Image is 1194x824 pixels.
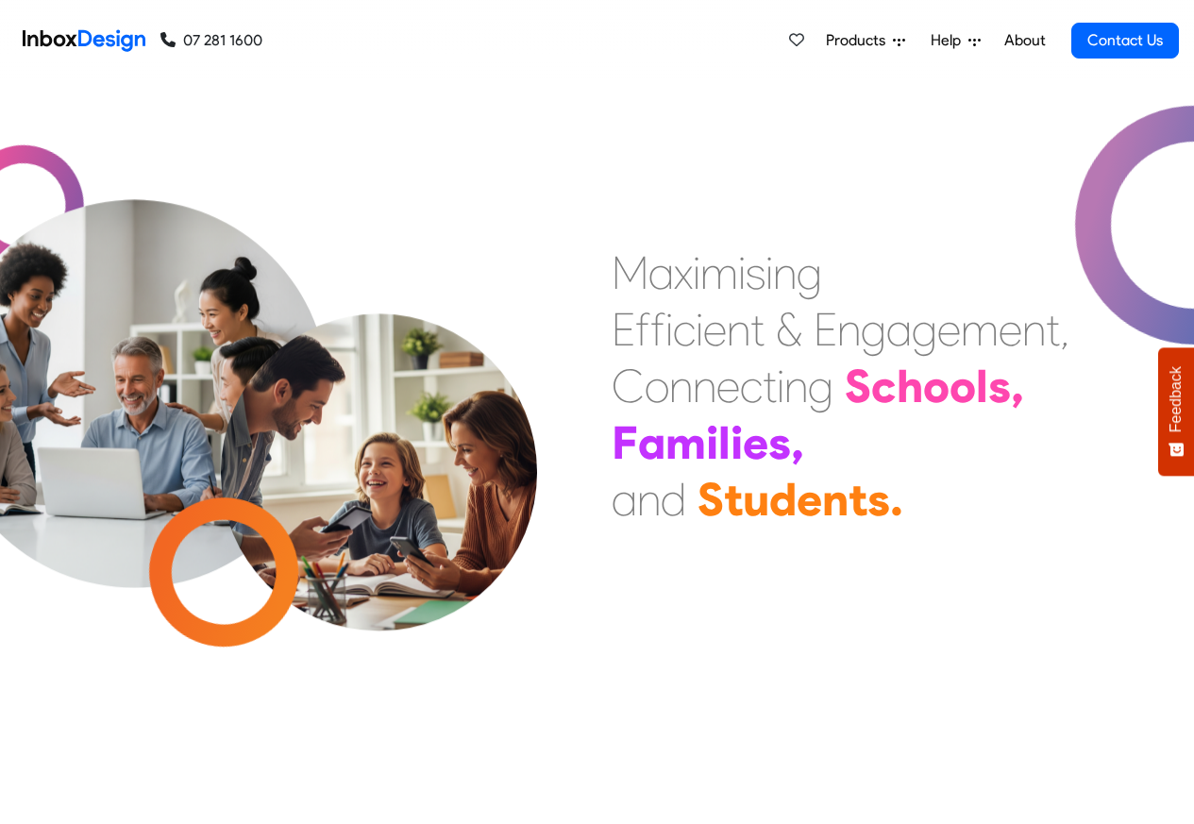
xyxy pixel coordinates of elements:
[808,358,833,414] div: g
[612,414,638,471] div: F
[849,471,867,528] div: t
[1046,301,1060,358] div: t
[718,414,731,471] div: l
[999,301,1022,358] div: e
[700,244,738,301] div: m
[743,414,768,471] div: e
[743,471,769,528] div: u
[886,301,912,358] div: a
[1168,366,1185,432] span: Feedback
[665,301,673,358] div: i
[871,358,897,414] div: c
[727,301,750,358] div: n
[674,244,693,301] div: x
[837,301,861,358] div: n
[976,358,988,414] div: l
[988,358,1011,414] div: s
[923,22,988,59] a: Help
[1158,347,1194,476] button: Feedback - Show survey
[765,244,773,301] div: i
[931,29,968,52] span: Help
[706,414,718,471] div: i
[740,358,763,414] div: c
[645,358,669,414] div: o
[923,358,950,414] div: o
[698,471,724,528] div: S
[669,358,693,414] div: n
[822,471,849,528] div: n
[890,471,903,528] div: .
[867,471,890,528] div: s
[746,244,765,301] div: s
[181,259,577,654] img: parents_with_child.png
[773,244,797,301] div: n
[661,471,686,528] div: d
[612,244,648,301] div: M
[777,358,784,414] div: i
[750,301,765,358] div: t
[791,414,804,471] div: ,
[635,301,650,358] div: f
[637,471,661,528] div: n
[1011,358,1024,414] div: ,
[961,301,999,358] div: m
[784,358,808,414] div: n
[731,414,743,471] div: i
[797,471,822,528] div: e
[160,29,262,52] a: 07 281 1600
[612,244,1069,528] div: Maximising Efficient & Engagement, Connecting Schools, Families, and Students.
[826,29,893,52] span: Products
[769,471,797,528] div: d
[673,301,696,358] div: c
[1071,23,1179,59] a: Contact Us
[650,301,665,358] div: f
[693,358,716,414] div: n
[950,358,976,414] div: o
[1022,301,1046,358] div: n
[638,414,665,471] div: a
[797,244,822,301] div: g
[612,358,645,414] div: C
[999,22,1051,59] a: About
[665,414,706,471] div: m
[768,414,791,471] div: s
[897,358,923,414] div: h
[724,471,743,528] div: t
[818,22,913,59] a: Products
[912,301,937,358] div: g
[738,244,746,301] div: i
[845,358,871,414] div: S
[1060,301,1069,358] div: ,
[696,301,703,358] div: i
[612,471,637,528] div: a
[648,244,674,301] div: a
[693,244,700,301] div: i
[937,301,961,358] div: e
[861,301,886,358] div: g
[703,301,727,358] div: e
[716,358,740,414] div: e
[763,358,777,414] div: t
[776,301,802,358] div: &
[612,301,635,358] div: E
[814,301,837,358] div: E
